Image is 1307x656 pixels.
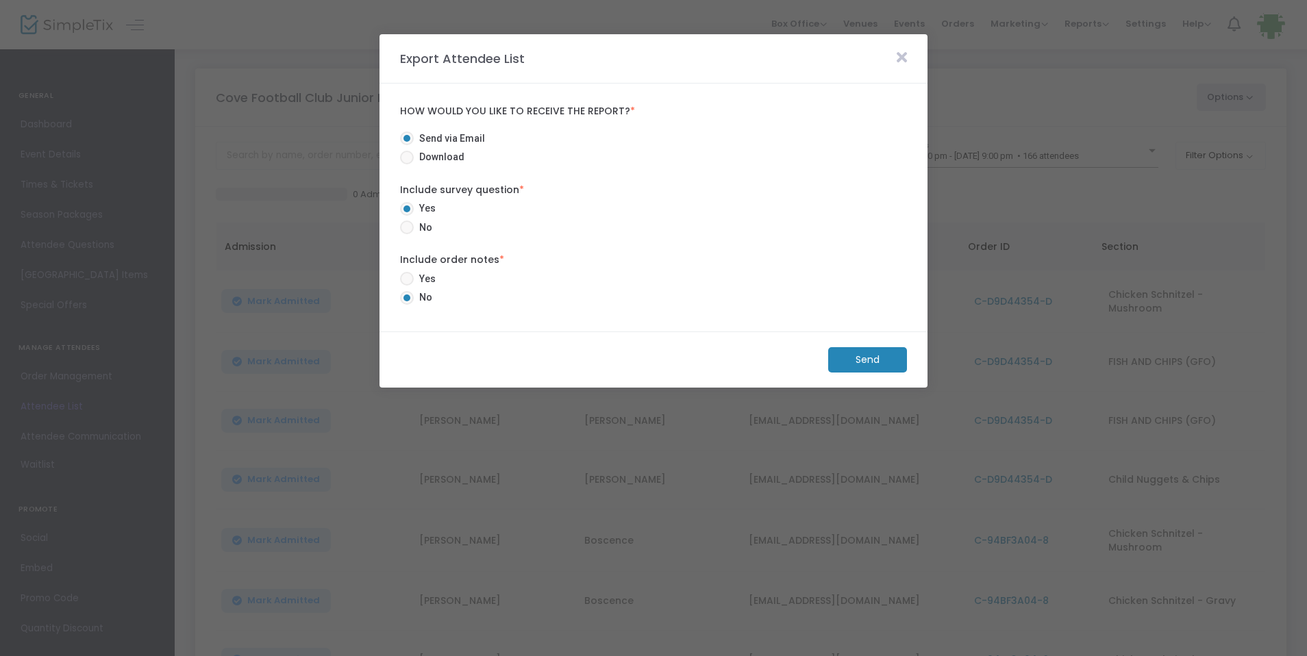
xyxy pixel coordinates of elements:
[414,220,432,235] span: No
[400,105,907,118] label: How would you like to receive the report?
[414,150,464,164] span: Download
[400,253,907,267] label: Include order notes
[414,201,436,216] span: Yes
[393,49,532,68] m-panel-title: Export Attendee List
[828,347,907,373] m-button: Send
[414,272,436,286] span: Yes
[379,34,928,84] m-panel-header: Export Attendee List
[400,183,907,197] label: Include survey question
[414,290,432,305] span: No
[414,131,485,146] span: Send via Email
